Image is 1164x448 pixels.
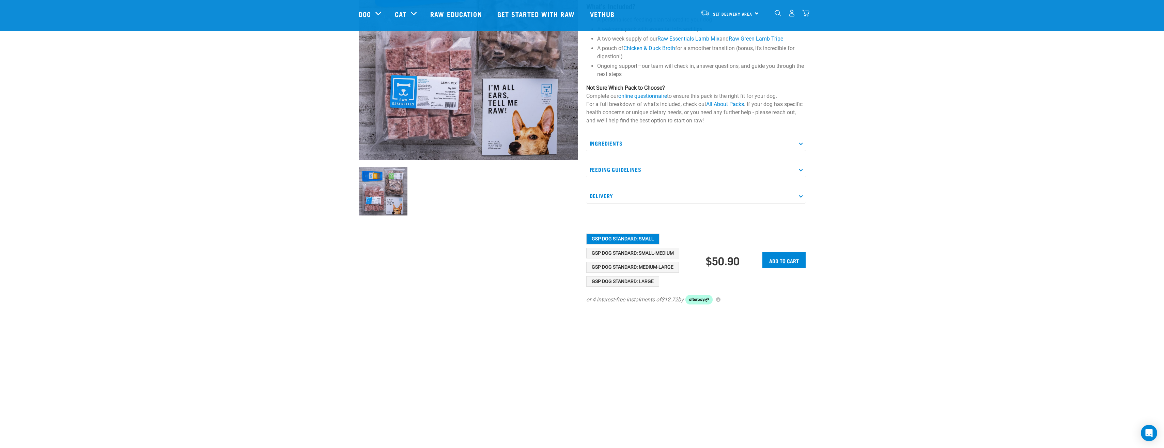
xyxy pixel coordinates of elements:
[597,44,806,61] li: A pouch of for a smoother transition (bonus, it's incredible for digestion!)
[586,162,806,177] p: Feeding Guidelines
[586,262,679,273] button: GSP Dog Standard: Medium-Large
[706,254,740,267] div: $50.90
[618,93,667,99] a: online questionnaire
[788,10,795,17] img: user.png
[423,0,490,28] a: Raw Education
[491,0,583,28] a: Get started with Raw
[586,188,806,204] p: Delivery
[762,252,806,268] input: Add to cart
[395,9,406,19] a: Cat
[713,13,752,15] span: Set Delivery Area
[586,84,806,125] p: Complete our to ensure this pack is the right fit for your dog. For a full breakdown of what's in...
[657,35,719,42] a: Raw Essentials Lamb Mix
[685,295,713,304] img: Afterpay
[700,10,710,16] img: van-moving.png
[359,9,371,19] a: Dog
[729,35,783,42] a: Raw Green Lamb Tripe
[623,45,675,51] a: Chicken & Duck Broth
[586,248,679,259] button: GSP Dog Standard: Small-Medium
[586,234,659,244] button: GSP Dog Standard: Small
[586,85,665,91] strong: Not Sure Which Pack to Choose?
[661,296,678,304] span: $12.72
[586,295,806,304] div: or 4 interest-free instalments of by
[586,276,659,287] button: GSP Dog Standard: Large
[1141,425,1157,441] div: Open Intercom Messenger
[583,0,623,28] a: Vethub
[586,136,806,151] p: Ingredients
[597,35,806,43] li: A two-week supply of our and
[775,10,781,16] img: home-icon-1@2x.png
[359,167,407,215] img: NSP Dog Standard Update
[706,101,744,107] a: All About Packs
[802,10,809,17] img: home-icon@2x.png
[597,62,806,78] li: Ongoing support—our team will check in, answer questions, and guide you through the next steps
